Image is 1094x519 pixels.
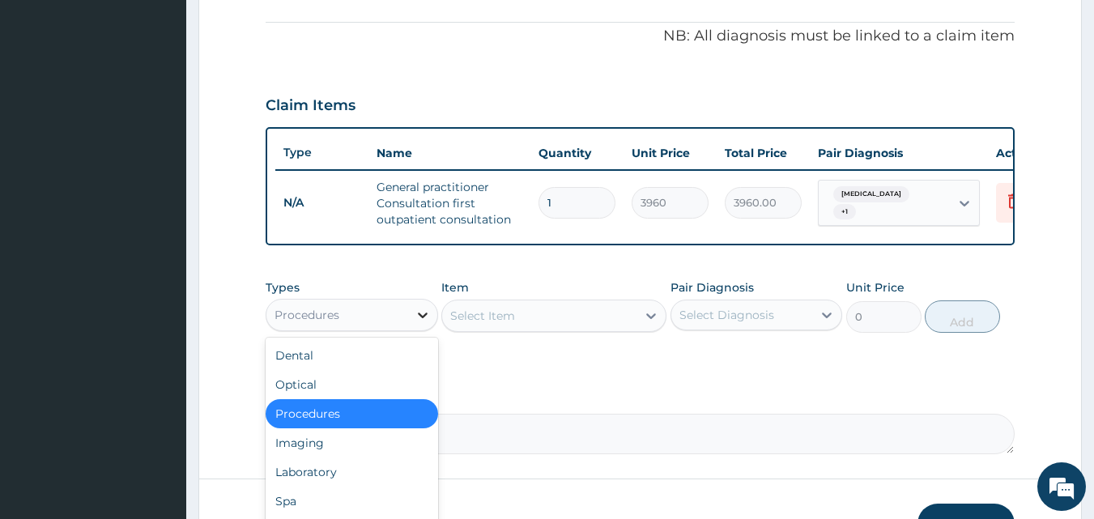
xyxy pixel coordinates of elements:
th: Total Price [717,137,810,169]
label: Types [266,281,300,295]
div: Select Diagnosis [679,307,774,323]
div: Procedures [266,399,438,428]
div: Spa [266,487,438,516]
span: + 1 [833,204,856,220]
textarea: Type your message and hit 'Enter' [8,347,309,403]
th: Pair Diagnosis [810,137,988,169]
th: Name [368,137,530,169]
img: d_794563401_company_1708531726252_794563401 [30,81,66,121]
th: Quantity [530,137,624,169]
div: Dental [266,341,438,370]
th: Type [275,138,368,168]
td: N/A [275,188,368,218]
label: Pair Diagnosis [670,279,754,296]
td: General practitioner Consultation first outpatient consultation [368,171,530,236]
div: Laboratory [266,457,438,487]
span: [MEDICAL_DATA] [833,186,909,202]
label: Item [441,279,469,296]
div: Chat with us now [84,91,272,112]
div: Procedures [275,307,339,323]
div: Imaging [266,428,438,457]
th: Actions [988,137,1069,169]
span: We're online! [94,156,223,320]
div: Select Item [450,308,515,324]
button: Add [925,300,1000,333]
h3: Claim Items [266,97,355,115]
label: Unit Price [846,279,905,296]
p: NB: All diagnosis must be linked to a claim item [266,26,1015,47]
div: Minimize live chat window [266,8,304,47]
th: Unit Price [624,137,717,169]
div: Optical [266,370,438,399]
label: Comment [266,391,1015,405]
